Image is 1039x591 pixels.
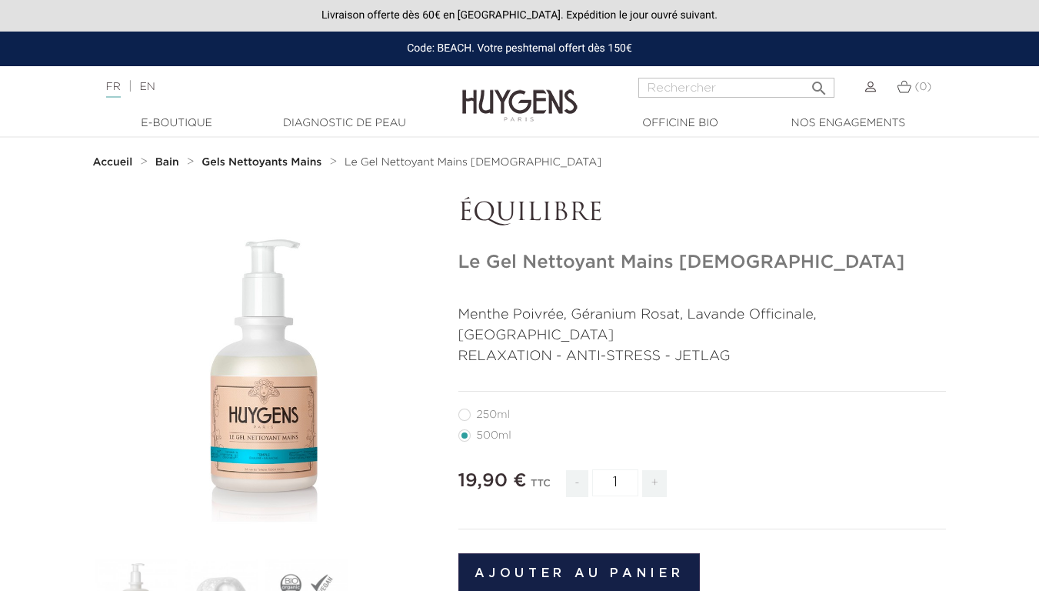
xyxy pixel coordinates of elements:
span: + [642,470,667,497]
div: | [98,78,421,96]
strong: Bain [155,157,179,168]
a: Nos engagements [771,115,925,132]
p: Menthe Poivrée, Géranium Rosat, Lavande Officinale, [GEOGRAPHIC_DATA] [458,305,947,346]
span: 19,90 € [458,472,527,490]
button:  [805,73,833,94]
strong: Gels Nettoyants Mains [201,157,321,168]
a: Accueil [93,156,136,169]
input: Quantité [592,469,638,496]
div: TTC [531,467,551,509]
i:  [810,75,828,93]
a: E-Boutique [100,115,254,132]
h1: Le Gel Nettoyant Mains [DEMOGRAPHIC_DATA] [458,252,947,274]
p: ÉQUILIBRE [458,199,947,229]
a: Officine Bio [604,115,758,132]
a: EN [139,82,155,92]
a: Diagnostic de peau [268,115,421,132]
label: 500ml [458,429,530,442]
input: Rechercher [638,78,834,98]
strong: Accueil [93,157,133,168]
span: - [566,470,588,497]
img: Huygens [462,65,578,124]
label: 250ml [458,409,528,421]
a: FR [106,82,121,98]
span: Le Gel Nettoyant Mains [DEMOGRAPHIC_DATA] [345,157,601,168]
p: RELAXATION - ANTI-STRESS - JETLAG [458,346,947,367]
a: Gels Nettoyants Mains [201,156,325,169]
a: Bain [155,156,183,169]
a: Le Gel Nettoyant Mains [DEMOGRAPHIC_DATA] [345,156,601,169]
span: (0) [914,82,931,92]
